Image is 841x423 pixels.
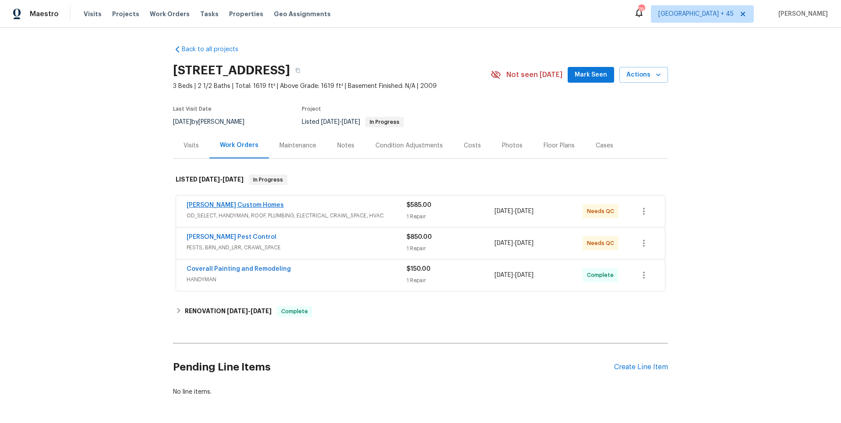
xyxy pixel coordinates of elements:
span: [DATE] [342,119,360,125]
span: [DATE] [173,119,191,125]
span: Projects [112,10,139,18]
span: In Progress [250,175,286,184]
span: Tasks [200,11,219,17]
span: - [227,308,272,314]
span: [DATE] [223,176,244,182]
span: Visits [84,10,102,18]
span: - [321,119,360,125]
a: [PERSON_NAME] Pest Control [187,234,276,240]
div: Notes [337,141,354,150]
button: Copy Address [290,63,306,78]
span: In Progress [366,119,403,125]
div: 1 Repair [406,244,495,253]
a: Coverall Painting and Remodeling [187,266,291,272]
span: PESTS, BRN_AND_LRR, CRAWL_SPACE [187,243,406,252]
div: 764 [638,5,644,14]
h2: [STREET_ADDRESS] [173,66,290,75]
span: Complete [278,307,311,316]
span: Mark Seen [575,70,607,80]
span: [DATE] [227,308,248,314]
a: Back to all projects [173,45,257,54]
h6: RENOVATION [185,306,272,317]
span: Not seen [DATE] [506,70,562,79]
span: [DATE] [515,272,534,278]
span: - [199,176,244,182]
button: Mark Seen [568,67,614,83]
span: $850.00 [406,234,432,240]
span: Complete [587,271,617,280]
span: Listed [302,119,404,125]
div: 1 Repair [406,276,495,285]
span: [PERSON_NAME] [775,10,828,18]
span: [DATE] [495,208,513,214]
div: LISTED [DATE]-[DATE]In Progress [173,166,668,194]
div: No line items. [173,388,668,396]
span: $150.00 [406,266,431,272]
span: [DATE] [321,119,339,125]
div: Visits [184,141,199,150]
span: Maestro [30,10,59,18]
span: - [495,239,534,248]
div: RENOVATION [DATE]-[DATE]Complete [173,301,668,322]
span: [DATE] [515,208,534,214]
span: - [495,207,534,216]
span: Properties [229,10,263,18]
div: 1 Repair [406,212,495,221]
div: Work Orders [220,141,258,150]
span: [DATE] [251,308,272,314]
div: Costs [464,141,481,150]
span: [GEOGRAPHIC_DATA] + 45 [658,10,734,18]
span: HANDYMAN [187,275,406,284]
span: 3 Beds | 2 1/2 Baths | Total: 1619 ft² | Above Grade: 1619 ft² | Basement Finished: N/A | 2009 [173,82,491,91]
div: Maintenance [279,141,316,150]
div: Cases [596,141,613,150]
span: [DATE] [199,176,220,182]
span: $585.00 [406,202,431,208]
h2: Pending Line Items [173,347,614,388]
span: [DATE] [495,240,513,246]
span: OD_SELECT, HANDYMAN, ROOF, PLUMBING, ELECTRICAL, CRAWL_SPACE, HVAC [187,211,406,220]
span: [DATE] [495,272,513,278]
span: Needs QC [587,239,618,248]
div: Condition Adjustments [375,141,443,150]
div: by [PERSON_NAME] [173,117,255,127]
span: [DATE] [515,240,534,246]
h6: LISTED [176,175,244,185]
div: Create Line Item [614,363,668,371]
span: Work Orders [150,10,190,18]
span: Geo Assignments [274,10,331,18]
span: Actions [626,70,661,80]
span: Needs QC [587,207,618,216]
div: Photos [502,141,523,150]
span: Project [302,106,321,112]
span: - [495,271,534,280]
div: Floor Plans [544,141,575,150]
a: [PERSON_NAME] Custom Homes [187,202,284,208]
span: Last Visit Date [173,106,212,112]
button: Actions [619,67,668,83]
